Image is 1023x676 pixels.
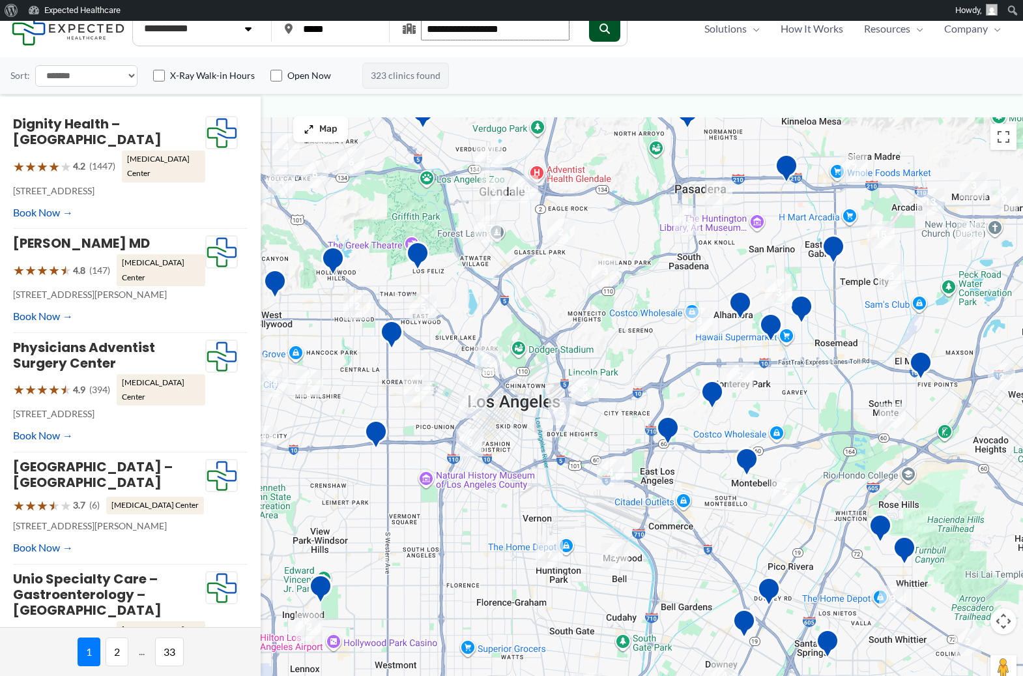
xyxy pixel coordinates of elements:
[73,497,85,514] span: 3.7
[268,168,295,196] div: 4
[13,458,173,492] a: [GEOGRAPHIC_DATA] – [GEOGRAPHIC_DATA]
[36,258,48,282] span: ★
[60,493,72,518] span: ★
[89,262,110,279] span: (147)
[36,154,48,179] span: ★
[910,19,923,38] span: Menu Toggle
[673,208,700,235] div: 13
[474,215,501,242] div: 17
[704,19,747,38] span: Solutions
[60,625,72,649] span: ★
[36,625,48,649] span: ★
[878,404,906,431] div: 2
[765,279,792,306] div: 3
[304,124,314,134] img: Maximize
[25,258,36,282] span: ★
[475,146,502,173] div: 5
[816,629,839,662] div: Pacific Medical Imaging
[78,638,100,666] span: 1
[732,609,756,642] div: Downey MRI Center powered by RAYUS Radiology
[343,293,371,320] div: 2
[770,19,854,38] a: How It Works
[406,241,429,274] div: Hd Diagnostic Imaging
[728,291,752,324] div: Pacific Medical Imaging
[954,628,981,656] div: 2
[879,585,906,613] div: 3
[869,514,892,547] div: Montes Medical Group, Inc.
[13,426,73,445] a: Book Now
[287,69,331,82] label: Open Now
[308,117,336,145] div: 2
[990,124,1016,150] button: Toggle fullscreen view
[475,347,502,374] div: 2
[13,154,25,179] span: ★
[480,177,507,204] div: 9
[13,183,205,199] p: [STREET_ADDRESS]
[13,538,73,557] a: Book Now
[293,116,348,142] button: Map
[456,429,483,456] div: 6
[296,370,323,397] div: 2
[25,625,36,649] span: ★
[25,154,36,179] span: ★
[864,19,910,38] span: Resources
[854,19,934,38] a: ResourcesMenu Toggle
[319,124,338,135] span: Map
[536,541,563,568] div: 7
[656,416,680,449] div: Edward R. Roybal Comprehensive Health Center
[13,570,162,619] a: Unio Specialty Care – Gastroenterology – [GEOGRAPHIC_DATA]
[757,577,781,610] div: Green Light Imaging
[48,258,60,282] span: ★
[878,263,905,290] div: 3
[735,447,758,480] div: Montebello Advanced Imaging
[362,63,449,89] span: 323 clinics found
[321,246,345,280] div: Belmont Village Senior Living Hollywood Hills
[694,19,770,38] a: SolutionsMenu Toggle
[759,313,783,346] div: Synergy Imaging Center
[89,158,115,175] span: (1447)
[988,19,1001,38] span: Menu Toggle
[206,117,237,149] img: Expected Healthcare Logo
[601,543,629,570] div: 2
[36,377,48,402] span: ★
[380,320,403,353] div: Western Diagnostic Radiology by RADDICO &#8211; Central LA
[917,188,944,216] div: 13
[73,262,85,279] span: 4.8
[48,625,60,649] span: ★
[790,295,813,328] div: Diagnostic Medical Group
[13,405,205,422] p: [STREET_ADDRESS]
[592,258,619,286] div: 3
[117,254,205,286] span: [MEDICAL_DATA] Center
[117,621,205,653] span: [MEDICAL_DATA] Center
[155,638,184,666] span: 33
[867,221,895,248] div: 15
[25,493,36,518] span: ★
[934,19,1011,38] a: CompanyMenu Toggle
[170,69,255,82] label: X-Ray Walk-in Hours
[705,180,732,207] div: 4
[309,574,332,608] div: Inglewood Advanced Imaging
[781,19,843,38] span: How It Works
[13,234,150,252] a: [PERSON_NAME] MD
[13,377,25,402] span: ★
[822,235,845,268] div: Unio Specialty Care – Gastroenterology – Temple City
[122,151,205,183] span: [MEDICAL_DATA] Center
[13,493,25,518] span: ★
[250,426,277,453] div: 3
[13,338,155,372] a: Physicians Adventist Surgery Center
[206,460,237,492] img: Expected Healthcare Logo
[13,286,205,303] p: [STREET_ADDRESS][PERSON_NAME]
[990,608,1016,634] button: Map camera controls
[700,380,724,413] div: Monterey Park Hospital AHMC
[547,218,575,246] div: 2
[775,154,798,187] div: Huntington Hospital
[117,374,205,406] span: [MEDICAL_DATA] Center
[60,154,72,179] span: ★
[89,381,110,398] span: (394)
[89,497,100,514] span: (6)
[261,370,289,397] div: 4
[206,340,237,373] img: Expected Healthcare Logo
[13,306,73,326] a: Book Now
[338,149,365,176] div: 6
[13,625,25,649] span: ★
